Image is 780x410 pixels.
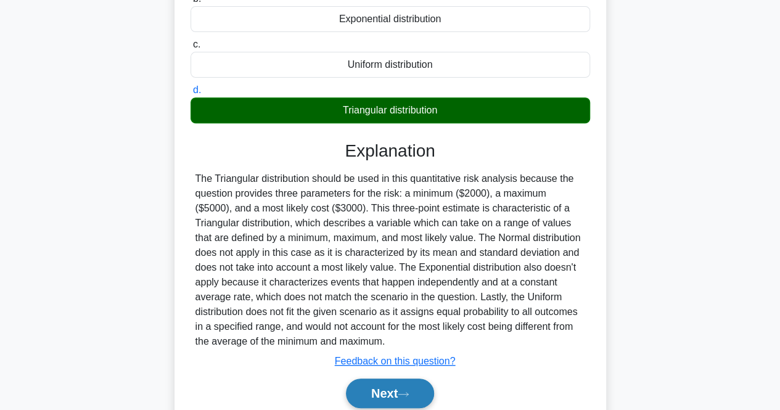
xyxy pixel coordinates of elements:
[191,6,590,32] div: Exponential distribution
[195,171,585,349] div: The Triangular distribution should be used in this quantitative risk analysis because the questio...
[198,141,583,162] h3: Explanation
[191,97,590,123] div: Triangular distribution
[193,39,200,49] span: c.
[346,379,434,408] button: Next
[335,356,456,366] a: Feedback on this question?
[193,84,201,95] span: d.
[191,52,590,78] div: Uniform distribution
